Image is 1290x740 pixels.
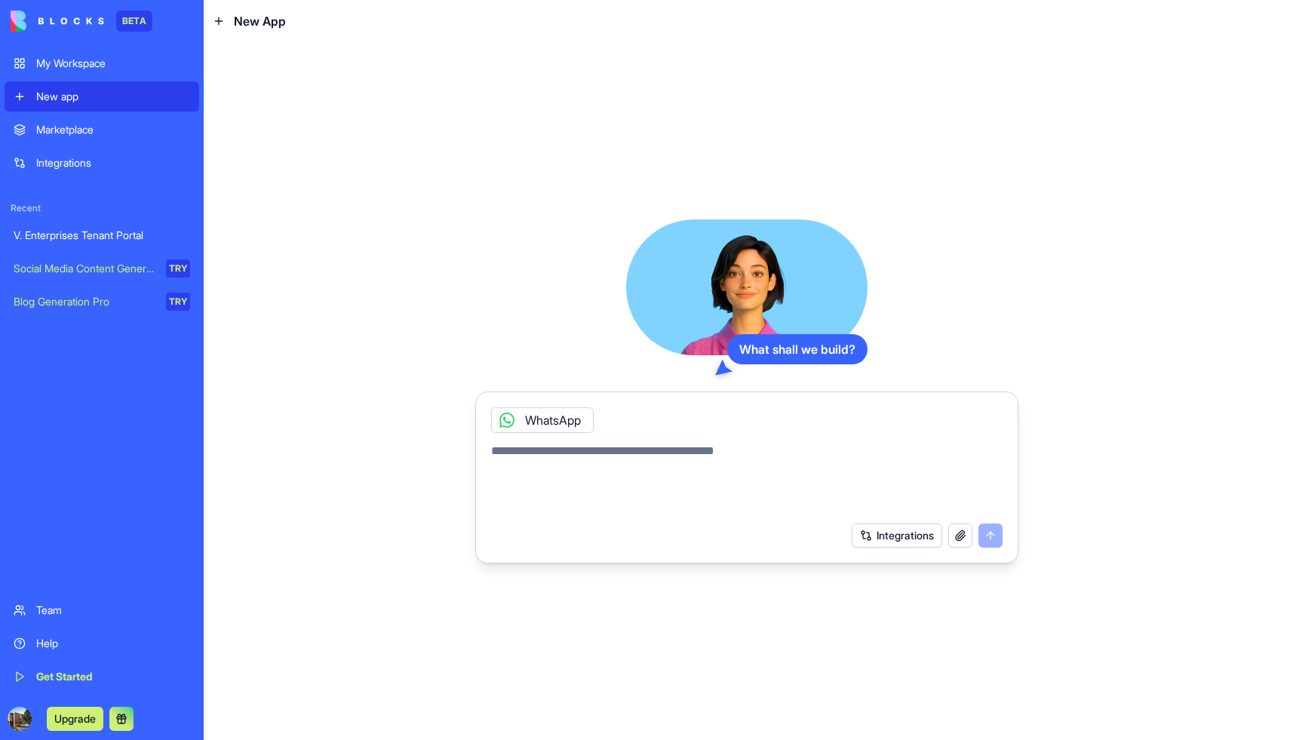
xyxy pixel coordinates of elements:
[5,81,199,112] a: New app
[5,202,199,214] span: Recent
[36,122,190,137] div: Marketplace
[5,628,199,659] a: Help
[234,12,286,30] span: New App
[47,707,103,731] button: Upgrade
[36,603,190,618] div: Team
[852,524,942,548] button: Integrations
[5,287,199,317] a: Blog Generation ProTRY
[36,669,190,684] div: Get Started
[5,253,199,284] a: Social Media Content GeneratorTRY
[14,261,155,276] div: Social Media Content Generator
[5,662,199,692] a: Get Started
[5,595,199,625] a: Team
[47,711,103,726] a: Upgrade
[36,155,190,170] div: Integrations
[14,294,155,309] div: Blog Generation Pro
[5,115,199,145] a: Marketplace
[116,11,152,32] div: BETA
[14,228,190,243] div: V. Enterprises Tenant Portal
[11,11,152,32] a: BETA
[5,220,199,250] a: V. Enterprises Tenant Portal
[36,636,190,651] div: Help
[491,407,594,433] div: WhatsApp
[8,707,32,731] img: ACg8ocI3iN2EvMXak_SCsLvJfSWb2MdaMp1gkP1m4Fni7Et9EyLMhJlZ=s96-c
[5,148,199,178] a: Integrations
[5,48,199,78] a: My Workspace
[11,11,104,32] img: logo
[36,89,190,104] div: New app
[166,293,190,311] div: TRY
[166,259,190,278] div: TRY
[36,56,190,71] div: My Workspace
[727,334,868,364] div: What shall we build?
